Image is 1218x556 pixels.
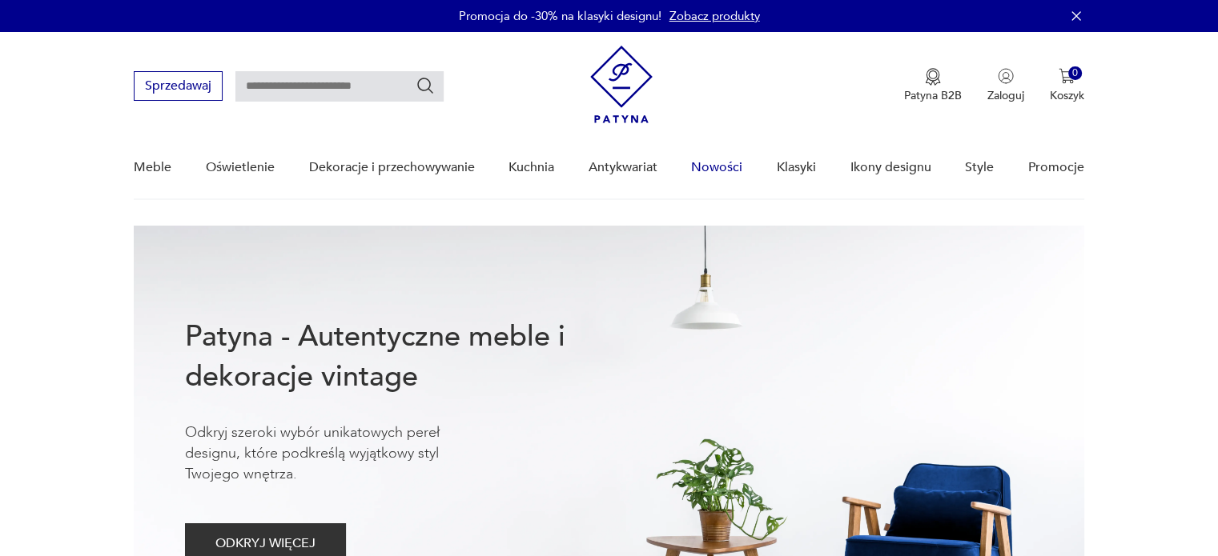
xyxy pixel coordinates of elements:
a: Ikony designu [850,137,931,198]
a: Dekoracje i przechowywanie [308,137,474,198]
button: Sprzedawaj [134,71,223,101]
a: Sprzedawaj [134,82,223,93]
p: Odkryj szeroki wybór unikatowych pereł designu, które podkreślą wyjątkowy styl Twojego wnętrza. [185,422,489,485]
p: Zaloguj [987,88,1024,103]
img: Ikona koszyka [1059,68,1075,84]
button: Zaloguj [987,68,1024,103]
a: Antykwariat [589,137,657,198]
a: Kuchnia [509,137,554,198]
a: Style [965,137,994,198]
a: Meble [134,137,171,198]
button: Szukaj [416,76,435,95]
p: Koszyk [1050,88,1084,103]
img: Ikonka użytkownika [998,68,1014,84]
button: Patyna B2B [904,68,962,103]
a: Zobacz produkty [669,8,760,24]
a: Nowości [691,137,742,198]
a: Klasyki [777,137,816,198]
h1: Patyna - Autentyczne meble i dekoracje vintage [185,317,617,397]
button: 0Koszyk [1050,68,1084,103]
img: Ikona medalu [925,68,941,86]
a: Promocje [1028,137,1084,198]
a: ODKRYJ WIĘCEJ [185,539,346,550]
div: 0 [1068,66,1082,80]
a: Oświetlenie [206,137,275,198]
p: Patyna B2B [904,88,962,103]
img: Patyna - sklep z meblami i dekoracjami vintage [590,46,653,123]
p: Promocja do -30% na klasyki designu! [459,8,661,24]
a: Ikona medaluPatyna B2B [904,68,962,103]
